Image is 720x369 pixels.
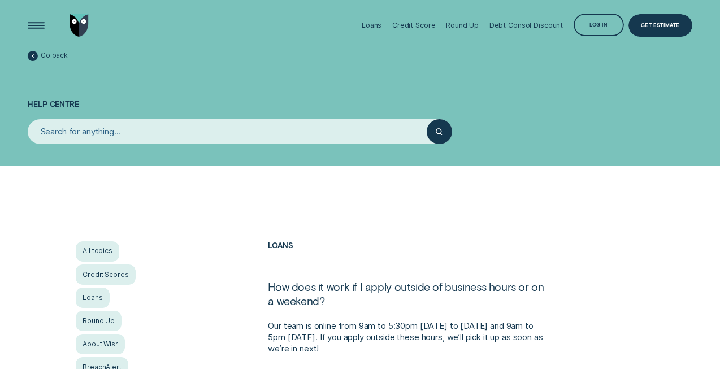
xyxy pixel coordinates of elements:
[574,14,624,36] button: Log in
[76,241,119,262] a: All topics
[76,311,122,331] a: Round Up
[489,21,563,29] div: Debt Consol Discount
[28,51,68,61] a: Go back
[628,14,692,37] a: Get Estimate
[76,264,135,285] a: Credit Scores
[76,334,125,354] a: About Wisr
[268,241,293,250] a: Loans
[28,62,692,119] h1: Help Centre
[25,14,47,37] button: Open Menu
[268,241,548,280] h2: Loans
[268,320,548,354] p: Our team is online from 9am to 5:30pm [DATE] to [DATE] and 9am to 5pm [DATE]. If you apply outsid...
[446,21,479,29] div: Round Up
[268,280,548,320] h1: How does it work if I apply outside of business hours or on a weekend?
[427,119,452,145] button: Submit your search query.
[392,21,435,29] div: Credit Score
[76,288,109,308] a: Loans
[70,14,89,37] img: Wisr
[28,119,427,145] input: Search for anything...
[41,51,68,60] span: Go back
[362,21,381,29] div: Loans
